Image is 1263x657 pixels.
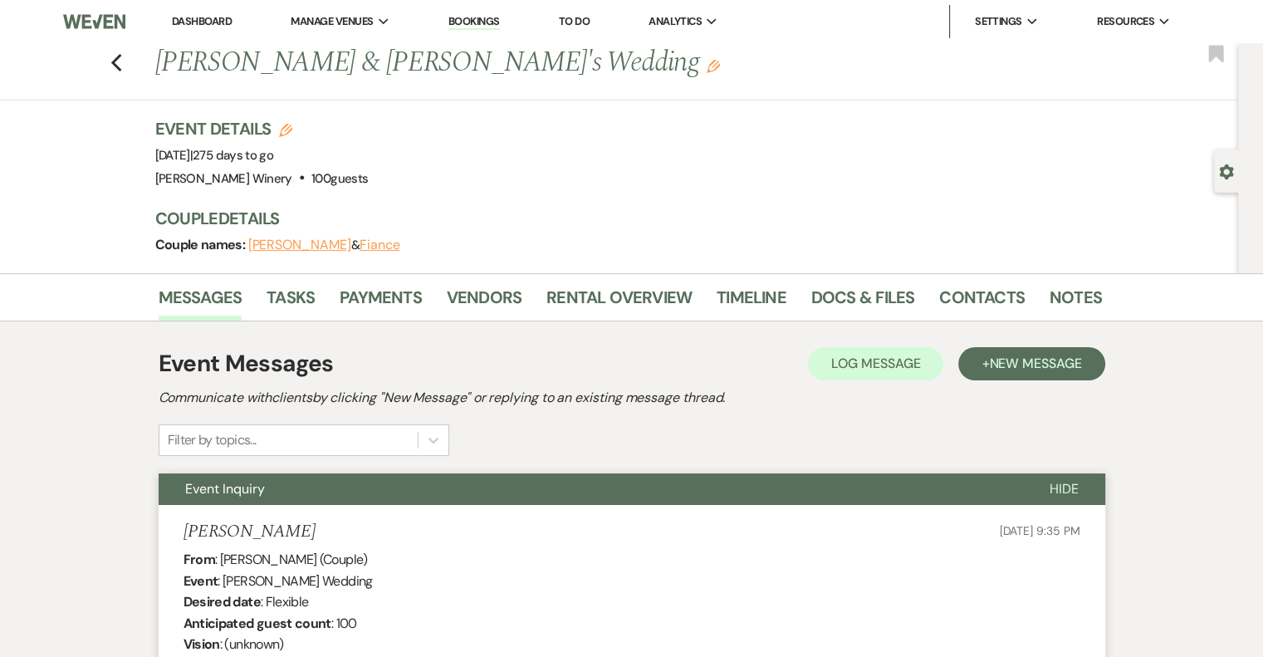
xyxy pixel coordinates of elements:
a: Messages [159,284,242,321]
a: Bookings [448,14,500,30]
a: Rental Overview [546,284,692,321]
button: +New Message [958,347,1104,380]
button: Edit [707,58,720,73]
h1: Event Messages [159,346,334,381]
b: Vision [184,635,220,653]
span: 100 guests [311,170,368,187]
h2: Communicate with clients by clicking "New Message" or replying to an existing message thread. [159,388,1105,408]
span: [DATE] [155,147,274,164]
a: Notes [1050,284,1102,321]
span: Manage Venues [291,13,373,30]
h3: Event Details [155,117,369,140]
button: Log Message [808,347,943,380]
a: Dashboard [172,14,232,28]
h5: [PERSON_NAME] [184,522,316,542]
img: Weven Logo [63,4,125,39]
b: Event [184,572,218,590]
button: Fiance [360,238,400,252]
a: Timeline [717,284,786,321]
button: Open lead details [1219,163,1234,179]
span: Couple names: [155,236,248,253]
b: From [184,551,215,568]
span: 275 days to go [193,147,273,164]
span: Analytics [649,13,702,30]
span: Event Inquiry [185,480,265,498]
a: Vendors [447,284,521,321]
span: New Message [989,355,1081,372]
div: Filter by topics... [168,430,257,450]
b: Anticipated guest count [184,615,331,632]
button: Hide [1023,473,1105,505]
span: Settings [975,13,1022,30]
a: Tasks [267,284,315,321]
a: Docs & Files [811,284,914,321]
span: [DATE] 9:35 PM [999,523,1079,538]
span: Hide [1050,480,1079,498]
a: To Do [559,14,590,28]
a: Payments [340,284,422,321]
span: [PERSON_NAME] Winery [155,170,292,187]
button: Event Inquiry [159,473,1023,505]
h1: [PERSON_NAME] & [PERSON_NAME]'s Wedding [155,43,899,83]
button: [PERSON_NAME] [248,238,351,252]
span: Log Message [831,355,920,372]
a: Contacts [939,284,1025,321]
h3: Couple Details [155,207,1085,230]
b: Desired date [184,593,261,610]
span: | [190,147,273,164]
span: Resources [1097,13,1154,30]
span: & [248,237,400,253]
